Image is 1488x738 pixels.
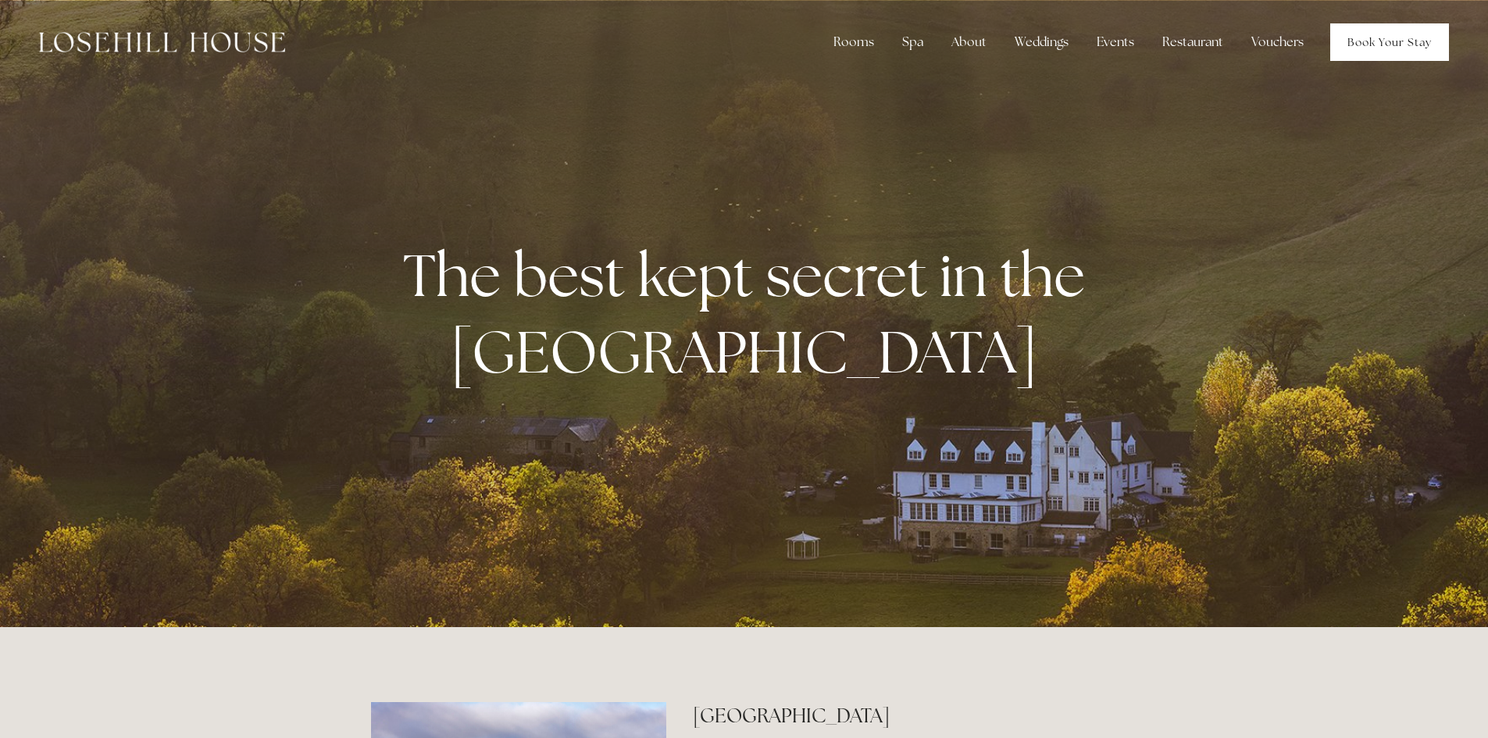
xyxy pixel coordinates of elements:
[821,27,887,58] div: Rooms
[693,702,1117,729] h2: [GEOGRAPHIC_DATA]
[39,32,285,52] img: Losehill House
[1330,23,1449,61] a: Book Your Stay
[890,27,936,58] div: Spa
[939,27,999,58] div: About
[1084,27,1147,58] div: Events
[403,237,1097,390] strong: The best kept secret in the [GEOGRAPHIC_DATA]
[1002,27,1081,58] div: Weddings
[1239,27,1316,58] a: Vouchers
[1150,27,1236,58] div: Restaurant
